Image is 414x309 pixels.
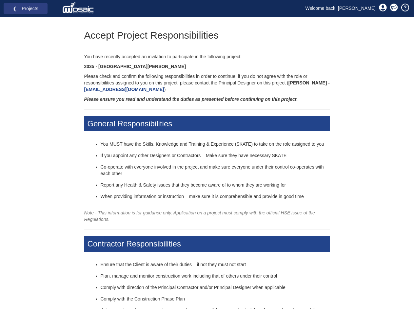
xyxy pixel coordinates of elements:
li: Comply with direction of the Principal Contractor and/or Principal Designer when applicable [101,284,330,291]
b: 2035 - [GEOGRAPHIC_DATA][PERSON_NAME] [84,64,186,69]
li: Ensure that the Client is aware of their duties – if not they must not start [101,262,330,268]
a: Welcome back, [PERSON_NAME] [301,3,381,13]
li: Plan, manage and monitor construction work including that of others under their control [101,273,330,280]
p: Please check and confirm the following responsibilities in order to continue, if you do not agree... [84,73,330,93]
p: You have recently accepted an invitation to participate in the following project: [84,54,330,60]
li: Comply with the Construction Phase Plan [101,296,330,302]
li: Co-operate with everyone involved in the project and make sure everyone under their control co-op... [101,164,330,177]
img: logo_white.png [62,2,95,15]
li: You MUST have the Skills, Knowledge and Training & Experience (SKATE) to take on the role assigne... [101,141,330,148]
h3: Contractor Responsibilities [84,236,330,251]
i: Note - This information is for guidance only. Application on a project must comply with the offic... [84,210,315,222]
h3: General Responsibilities [84,116,330,131]
li: When providing information or instruction – make sure it is comprehensible and provide in good time [101,193,330,200]
h2: Accept Project Responsibilities [84,30,330,41]
a: [EMAIL_ADDRESS][DOMAIN_NAME] [84,87,164,92]
i: Please ensure you read and understand the duties as presented before continuing on this project. [84,97,298,102]
b: [PERSON_NAME] - [84,80,330,92]
a: ❮ Projects [8,4,43,13]
li: Report any Health & Safety issues that they become aware of to whom they are working for [101,182,330,189]
li: If you appoint any other Designers or Contractors – Make sure they have necessary SKATE [101,153,330,159]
